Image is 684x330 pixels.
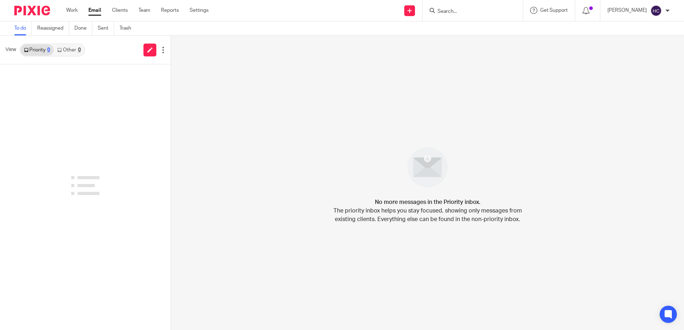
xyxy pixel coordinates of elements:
[47,47,50,52] div: 0
[375,198,480,206] h4: No more messages in the Priority inbox.
[437,9,501,15] input: Search
[5,46,16,54] span: View
[66,7,78,14] a: Work
[540,8,568,13] span: Get Support
[37,21,69,35] a: Reassigned
[54,44,84,56] a: Other0
[14,6,50,15] img: Pixie
[607,7,647,14] p: [PERSON_NAME]
[98,21,114,35] a: Sent
[78,47,81,52] div: 0
[650,5,662,16] img: svg%3E
[14,21,32,35] a: To do
[190,7,209,14] a: Settings
[88,7,101,14] a: Email
[119,21,137,35] a: Trash
[161,7,179,14] a: Reports
[20,44,54,56] a: Priority0
[333,206,522,224] p: The priority inbox helps you stay focused, showing only messages from existing clients. Everythin...
[138,7,150,14] a: Team
[74,21,92,35] a: Done
[403,142,453,192] img: image
[112,7,128,14] a: Clients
